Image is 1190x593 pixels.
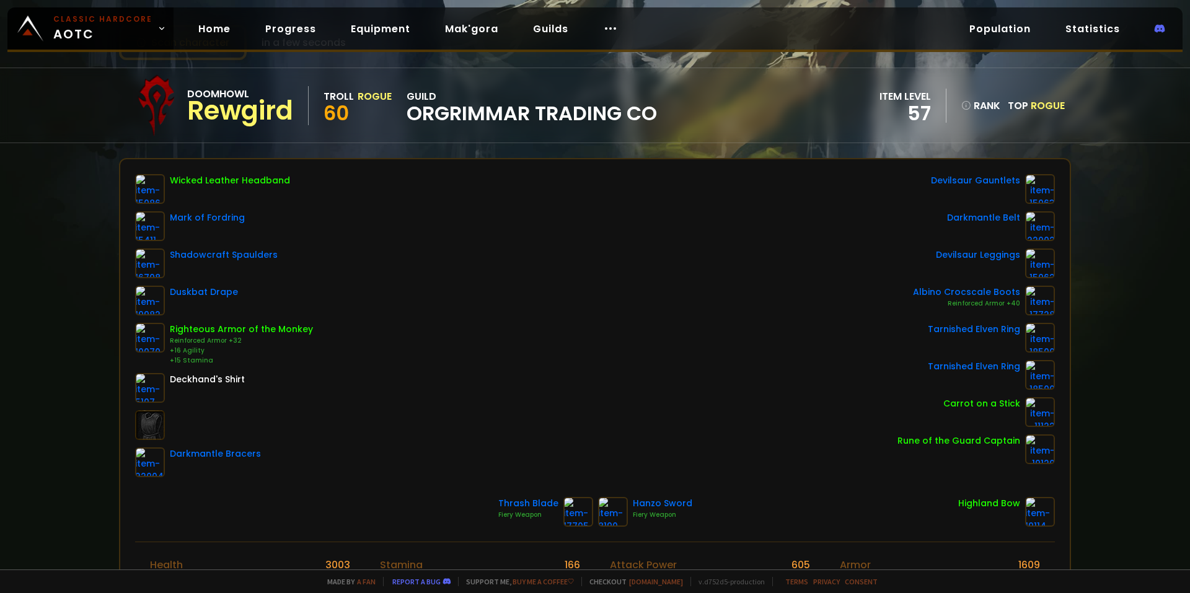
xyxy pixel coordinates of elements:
img: item-19982 [135,286,165,315]
img: item-22004 [135,447,165,477]
img: item-17705 [563,497,593,527]
div: Reinforced Armor +40 [913,299,1020,309]
a: Home [188,16,240,42]
div: Deckhand's Shirt [170,373,245,386]
div: Troll [324,89,354,104]
div: Rogue [358,89,392,104]
img: item-19114 [1025,497,1055,527]
div: 3003 [325,557,350,573]
img: item-16708 [135,248,165,278]
div: guild [407,89,657,123]
div: Devilsaur Gauntlets [931,174,1020,187]
div: Fiery Weapon [633,510,692,520]
div: Highland Bow [958,497,1020,510]
div: item level [879,89,931,104]
div: Hanzo Sword [633,497,692,510]
a: Statistics [1056,16,1130,42]
div: Reinforced Armor +32 [170,336,313,346]
div: Tarnished Elven Ring [928,360,1020,373]
div: Albino Crocscale Boots [913,286,1020,299]
div: Health [150,557,183,573]
span: 60 [324,99,349,127]
div: Mark of Fordring [170,211,245,224]
span: Support me, [458,577,574,586]
div: rank [961,98,1000,113]
div: Duskbat Drape [170,286,238,299]
div: Wicked Leather Headband [170,174,290,187]
img: item-8190 [598,497,628,527]
a: Report a bug [392,577,441,586]
img: item-15062 [1025,248,1055,278]
div: Carrot on a Stick [943,397,1020,410]
div: Doomhowl [187,86,293,102]
div: Rewgird [187,102,293,120]
div: Tarnished Elven Ring [928,323,1020,336]
small: Classic Hardcore [53,14,152,25]
span: AOTC [53,14,152,43]
a: Terms [785,577,808,586]
img: item-18500 [1025,323,1055,353]
div: +16 Agility [170,346,313,356]
div: Darkmantle Bracers [170,447,261,460]
span: Checkout [581,577,683,586]
a: Consent [845,577,878,586]
div: Stamina [380,557,423,573]
div: Attack Power [610,557,677,573]
a: Classic HardcoreAOTC [7,7,174,50]
img: item-22002 [1025,211,1055,241]
div: Devilsaur Leggings [936,248,1020,261]
a: Mak'gora [435,16,508,42]
span: v. d752d5 - production [690,577,765,586]
a: Population [959,16,1041,42]
a: Guilds [523,16,578,42]
div: Righteous Armor of the Monkey [170,323,313,336]
span: Orgrimmar Trading Co [407,104,657,123]
a: Privacy [813,577,840,586]
div: Shadowcraft Spaulders [170,248,278,261]
div: +15 Stamina [170,356,313,366]
div: Top [1008,98,1065,113]
img: item-10070 [135,323,165,353]
img: item-5107 [135,373,165,403]
div: 57 [879,104,931,123]
img: item-19120 [1025,434,1055,464]
div: Rune of the Guard Captain [897,434,1020,447]
a: Equipment [341,16,420,42]
div: Darkmantle Belt [947,211,1020,224]
img: item-17728 [1025,286,1055,315]
a: a fan [357,577,376,586]
img: item-15411 [135,211,165,241]
div: Fiery Weapon [498,510,558,520]
span: Rogue [1031,99,1065,113]
span: Made by [320,577,376,586]
img: item-15086 [135,174,165,204]
div: 1609 [1018,557,1040,573]
a: Progress [255,16,326,42]
a: Buy me a coffee [513,577,574,586]
a: [DOMAIN_NAME] [629,577,683,586]
img: item-15063 [1025,174,1055,204]
div: 166 [565,557,580,573]
div: Thrash Blade [498,497,558,510]
div: Armor [840,557,871,573]
div: 605 [791,557,810,573]
img: item-11122 [1025,397,1055,427]
img: item-18500 [1025,360,1055,390]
